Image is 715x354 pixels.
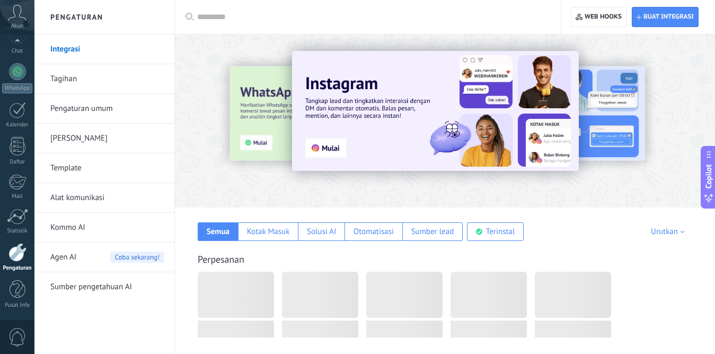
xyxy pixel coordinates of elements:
a: Template [50,153,164,183]
a: Perpesanan [198,253,244,265]
a: [PERSON_NAME] [50,124,164,153]
li: Pengguna [34,124,174,153]
a: Kommo AI [50,213,164,243]
a: Agen AICoba sekarang! [50,243,164,272]
div: Kalender [2,122,33,128]
div: Statistik [2,228,33,235]
button: Buat integrasi [632,7,699,27]
li: Sumber pengetahuan AI [34,272,174,301]
li: Tagihan [34,64,174,94]
a: Alat komunikasi [50,183,164,213]
li: Template [34,153,174,183]
div: Chat [2,48,33,55]
span: Akun [11,23,24,30]
div: Urutkan [651,227,688,237]
div: Otomatisasi [354,227,394,237]
span: Copilot [703,164,714,188]
div: Pusat Info [2,302,33,309]
div: Pengaturan [2,265,33,272]
li: Kommo AI [34,213,174,243]
span: Web hooks [585,13,622,21]
li: Alat komunikasi [34,183,174,213]
li: Pengaturan umum [34,94,174,124]
div: Terinstal [486,227,515,237]
div: Sumber lead [411,227,454,237]
span: Agen AI [50,243,76,272]
button: Web hooks [571,7,626,27]
span: Coba sekarang! [110,252,164,263]
div: Mail [2,193,33,200]
div: WhatsApp [2,83,32,93]
div: Kotak Masuk [247,227,290,237]
a: Tagihan [50,64,164,94]
li: Integrasi [34,34,174,64]
div: Solusi AI [307,227,336,237]
a: Sumber pengetahuan AI [50,272,164,302]
img: Slide 1 [292,51,579,171]
div: Semua [207,227,229,237]
span: Buat integrasi [643,13,694,21]
a: Pengaturan umum [50,94,164,124]
li: Agen AI [34,243,174,272]
div: Daftar [2,159,33,166]
a: Integrasi [50,34,164,64]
